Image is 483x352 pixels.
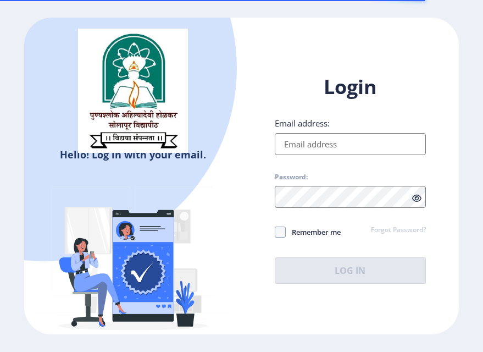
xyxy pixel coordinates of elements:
h1: Login [275,74,426,100]
label: Password: [275,173,308,182]
input: Email address [275,133,426,155]
label: Email address: [275,118,330,129]
img: sulogo.png [78,29,188,153]
span: Remember me [286,226,341,239]
button: Log In [275,257,426,284]
a: Forgot Password? [371,226,426,235]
